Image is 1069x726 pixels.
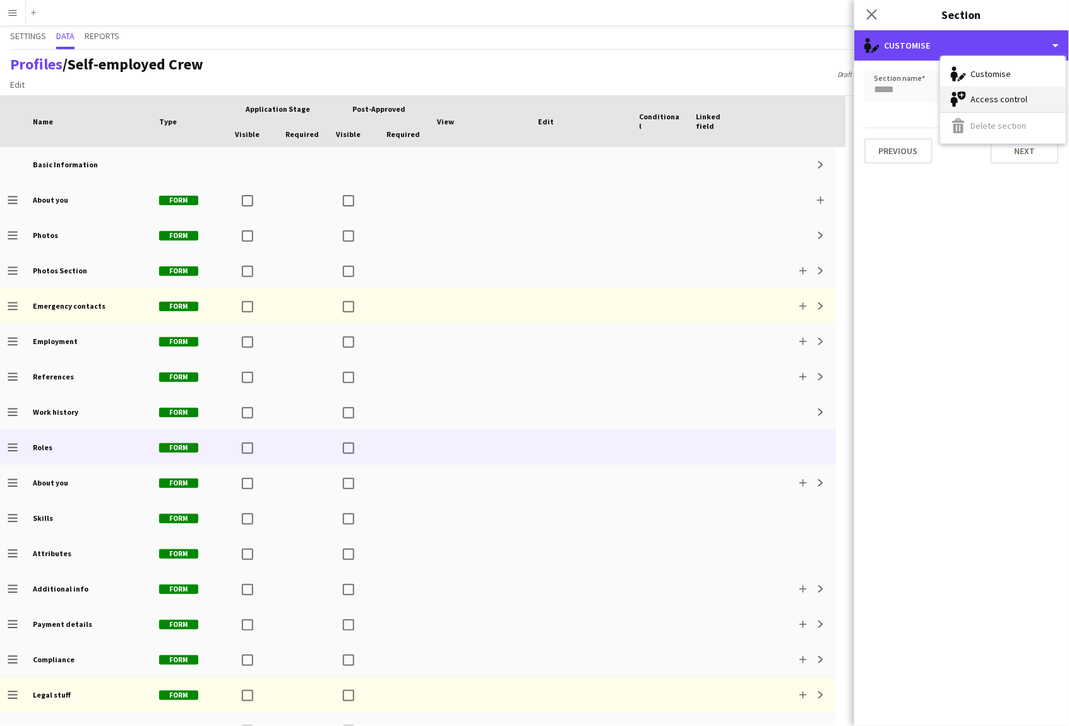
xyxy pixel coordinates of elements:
[159,302,198,311] span: Form
[159,231,198,241] span: Form
[941,61,1066,86] div: Customise
[33,117,53,126] span: Name
[159,514,198,523] span: Form
[285,129,319,139] span: Required
[10,55,203,74] h1: /
[5,76,30,93] a: Edit
[159,372,198,382] span: Form
[159,585,198,594] span: Form
[10,79,25,90] span: Edit
[246,104,310,114] span: Application stage
[33,407,78,417] b: Work history
[159,117,177,126] span: Type
[941,86,1066,112] div: Access control
[159,655,198,665] span: Form
[56,32,75,40] span: Data
[159,443,198,453] span: Form
[10,32,46,40] span: Settings
[386,129,420,139] span: Required
[33,372,74,381] b: References
[33,230,58,240] b: Photos
[437,117,454,126] span: View
[831,69,937,79] span: Draft saved at [DATE] 11:19am
[33,584,88,593] b: Additional info
[991,138,1059,164] button: Next
[235,129,260,139] span: Visible
[352,104,405,114] span: Post-Approved
[159,479,198,488] span: Form
[159,196,198,205] span: Form
[33,301,105,311] b: Emergency contacts
[68,54,203,74] span: Self-employed Crew
[10,54,63,74] a: Profiles
[854,30,1069,61] div: Customise
[33,513,53,523] b: Skills
[159,549,198,559] span: Form
[33,655,75,664] b: Compliance
[33,195,68,205] b: About you
[159,691,198,700] span: Form
[33,690,71,699] b: Legal stuff
[33,619,92,629] b: Payment details
[854,6,1069,23] h3: Section
[33,478,68,487] b: About you
[85,32,119,40] span: Reports
[639,112,681,131] span: Conditional
[33,443,52,452] b: Roles
[538,117,554,126] span: Edit
[159,337,198,347] span: Form
[336,129,361,139] span: Visible
[159,266,198,276] span: Form
[33,266,87,275] b: Photos Section
[33,336,78,346] b: Employment
[159,620,198,629] span: Form
[33,549,71,558] b: Attributes
[696,112,738,131] span: Linked field
[33,160,98,169] b: Basic Information
[159,408,198,417] span: Form
[864,138,933,164] button: Previous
